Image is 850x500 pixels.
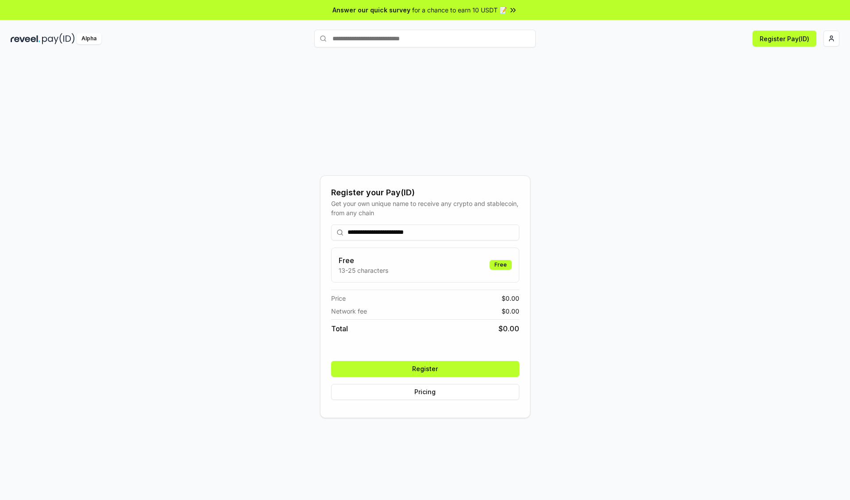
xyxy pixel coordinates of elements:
[331,323,348,334] span: Total
[11,33,40,44] img: reveel_dark
[77,33,101,44] div: Alpha
[331,384,519,400] button: Pricing
[412,5,507,15] span: for a chance to earn 10 USDT 📝
[753,31,816,47] button: Register Pay(ID)
[490,260,512,270] div: Free
[339,255,388,266] h3: Free
[331,361,519,377] button: Register
[498,323,519,334] span: $ 0.00
[331,306,367,316] span: Network fee
[42,33,75,44] img: pay_id
[331,199,519,217] div: Get your own unique name to receive any crypto and stablecoin, from any chain
[331,294,346,303] span: Price
[502,306,519,316] span: $ 0.00
[339,266,388,275] p: 13-25 characters
[502,294,519,303] span: $ 0.00
[332,5,410,15] span: Answer our quick survey
[331,186,519,199] div: Register your Pay(ID)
